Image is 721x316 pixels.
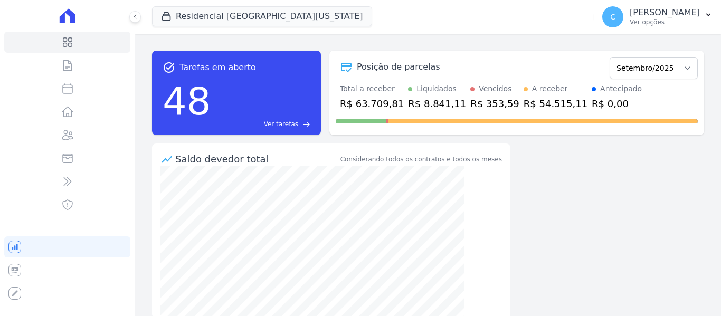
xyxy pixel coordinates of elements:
p: [PERSON_NAME] [630,7,700,18]
div: R$ 353,59 [470,97,519,111]
span: east [302,120,310,128]
div: Antecipado [600,83,642,94]
div: Liquidados [416,83,457,94]
span: C [610,13,615,21]
div: Posição de parcelas [357,61,440,73]
span: Tarefas em aberto [179,61,256,74]
p: Ver opções [630,18,700,26]
span: task_alt [163,61,175,74]
div: Saldo devedor total [175,152,338,166]
div: R$ 54.515,11 [524,97,587,111]
span: Ver tarefas [264,119,298,129]
button: C [PERSON_NAME] Ver opções [594,2,721,32]
div: R$ 63.709,81 [340,97,404,111]
a: Ver tarefas east [215,119,310,129]
button: Residencial [GEOGRAPHIC_DATA][US_STATE] [152,6,372,26]
div: 48 [163,74,211,129]
div: A receber [532,83,568,94]
div: Total a receber [340,83,404,94]
div: Considerando todos os contratos e todos os meses [340,155,502,164]
div: R$ 0,00 [592,97,642,111]
div: Vencidos [479,83,511,94]
div: R$ 8.841,11 [408,97,466,111]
